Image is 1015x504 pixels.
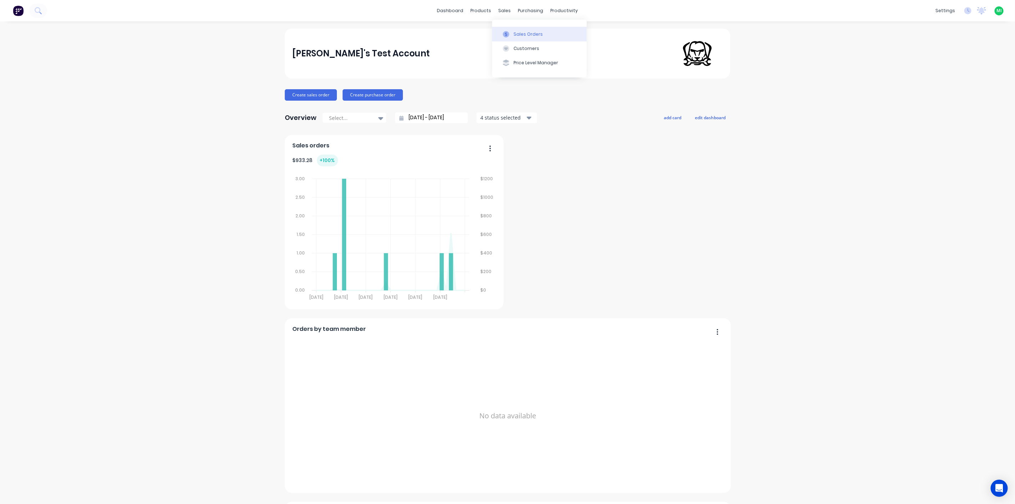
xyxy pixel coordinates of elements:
[295,269,304,275] tspan: 0.50
[296,231,304,237] tspan: 1.50
[991,480,1008,497] div: Open Intercom Messenger
[295,176,304,182] tspan: 3.00
[481,269,492,275] tspan: $200
[434,5,467,16] a: dashboard
[293,336,723,495] div: No data available
[481,176,493,182] tspan: $1200
[409,294,423,301] tspan: [DATE]
[433,294,447,301] tspan: [DATE]
[659,113,686,122] button: add card
[690,113,730,122] button: edit dashboard
[296,250,304,256] tspan: 1.00
[476,112,537,123] button: 4 status selected
[481,213,492,219] tspan: $800
[293,155,338,166] div: $ 933.28
[343,89,403,101] button: Create purchase order
[514,60,558,66] div: Price Level Manager
[334,294,348,301] tspan: [DATE]
[295,194,304,200] tspan: 2.50
[481,194,494,200] tspan: $1000
[285,89,337,101] button: Create sales order
[293,141,330,150] span: Sales orders
[295,213,304,219] tspan: 2.00
[932,5,959,16] div: settings
[384,294,398,301] tspan: [DATE]
[492,56,587,70] button: Price Level Manager
[514,31,543,37] div: Sales Orders
[515,5,547,16] div: purchasing
[481,287,486,293] tspan: $0
[467,5,495,16] div: products
[672,29,722,79] img: Maricar's Test Account
[359,294,373,301] tspan: [DATE]
[492,41,587,56] button: Customers
[13,5,24,16] img: Factory
[285,111,317,125] div: Overview
[514,45,539,52] div: Customers
[293,325,366,333] span: Orders by team member
[492,27,587,41] button: Sales Orders
[996,7,1002,14] span: MI
[481,250,493,256] tspan: $400
[309,294,323,301] tspan: [DATE]
[295,287,304,293] tspan: 0.00
[547,5,582,16] div: productivity
[495,5,515,16] div: sales
[317,155,338,166] div: + 100 %
[293,46,430,61] div: [PERSON_NAME]'s Test Account
[480,114,525,121] div: 4 status selected
[481,231,492,237] tspan: $600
